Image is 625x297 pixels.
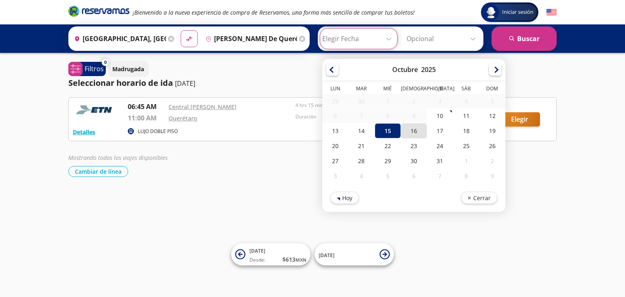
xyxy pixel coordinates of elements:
i: Brand Logo [68,5,129,17]
button: [DATE] [315,243,394,266]
p: 4 hrs 15 mins [295,102,418,109]
div: 27-Oct-25 [322,153,348,168]
div: 22-Oct-25 [375,138,401,153]
th: Martes [348,85,374,94]
span: 0 [104,59,107,66]
a: Querétaro [168,114,197,122]
button: Elegir [499,112,540,127]
small: MXN [295,257,306,263]
a: Central [PERSON_NAME] [168,103,236,111]
th: Jueves [401,85,427,94]
p: Seleccionar horario de ida [68,77,173,89]
div: 15-Oct-25 [375,123,401,138]
p: 06:45 AM [128,102,164,111]
span: [DATE] [249,247,265,254]
div: 29-Oct-25 [375,153,401,168]
p: Duración [295,113,418,120]
p: [DATE] [175,79,195,88]
div: 19-Oct-25 [479,123,505,138]
th: Miércoles [375,85,401,94]
div: 07-Nov-25 [427,168,453,183]
div: 16-Oct-25 [401,123,427,138]
em: ¡Bienvenido a la nueva experiencia de compra de Reservamos, una forma más sencilla de comprar tus... [133,9,415,16]
div: 02-Oct-25 [401,94,427,108]
button: English [546,7,557,17]
button: Cambiar de línea [68,166,128,177]
div: 10-Oct-25 [427,108,453,123]
button: Detalles [73,128,95,136]
div: 26-Oct-25 [479,138,505,153]
div: 05-Oct-25 [479,94,505,108]
div: 01-Oct-25 [375,94,401,108]
div: 04-Nov-25 [348,168,374,183]
div: 30-Oct-25 [401,153,427,168]
div: 21-Oct-25 [348,138,374,153]
div: 28-Oct-25 [348,153,374,168]
p: Filtros [85,64,104,74]
div: 31-Oct-25 [427,153,453,168]
p: Madrugada [112,65,144,73]
div: 03-Oct-25 [427,94,453,108]
div: 12-Oct-25 [479,108,505,123]
div: 29-Sep-25 [322,94,348,108]
div: 02-Nov-25 [479,153,505,168]
input: Buscar Origen [71,28,166,49]
span: [DATE] [319,251,334,258]
button: [DATE]Desde:$613MXN [231,243,310,266]
button: Hoy [330,192,359,204]
span: Desde: [249,256,265,264]
input: Buscar Destino [202,28,297,49]
div: 09-Oct-25 [401,109,427,123]
em: Mostrando todos los viajes disponibles [68,154,168,162]
div: 03-Nov-25 [322,168,348,183]
span: Iniciar sesión [499,8,537,16]
div: 25-Oct-25 [453,138,479,153]
div: 18-Oct-25 [453,123,479,138]
div: 08-Oct-25 [375,109,401,123]
div: 08-Nov-25 [453,168,479,183]
div: 06-Nov-25 [401,168,427,183]
div: 30-Sep-25 [348,94,374,108]
th: Domingo [479,85,505,94]
div: 24-Oct-25 [427,138,453,153]
th: Viernes [427,85,453,94]
img: RESERVAMOS [73,102,118,118]
div: 20-Oct-25 [322,138,348,153]
div: 23-Oct-25 [401,138,427,153]
div: 17-Oct-25 [427,123,453,138]
div: 04-Oct-25 [453,94,479,108]
a: Brand Logo [68,5,129,20]
span: $ 613 [282,255,306,264]
input: Opcional [406,28,479,49]
button: Madrugada [108,61,149,77]
input: Elegir Fecha [322,28,395,49]
div: 07-Oct-25 [348,109,374,123]
div: 06-Oct-25 [322,109,348,123]
div: Octubre [392,65,418,74]
div: 13-Oct-25 [322,123,348,138]
div: 2025 [421,65,436,74]
p: 11:00 AM [128,113,164,123]
button: Buscar [492,26,557,51]
div: 09-Nov-25 [479,168,505,183]
button: 0Filtros [68,62,106,76]
div: 01-Nov-25 [453,153,479,168]
div: 05-Nov-25 [375,168,401,183]
div: 14-Oct-25 [348,123,374,138]
p: LUJO DOBLE PISO [138,128,178,135]
th: Sábado [453,85,479,94]
button: Cerrar [461,192,497,204]
div: 11-Oct-25 [453,108,479,123]
th: Lunes [322,85,348,94]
